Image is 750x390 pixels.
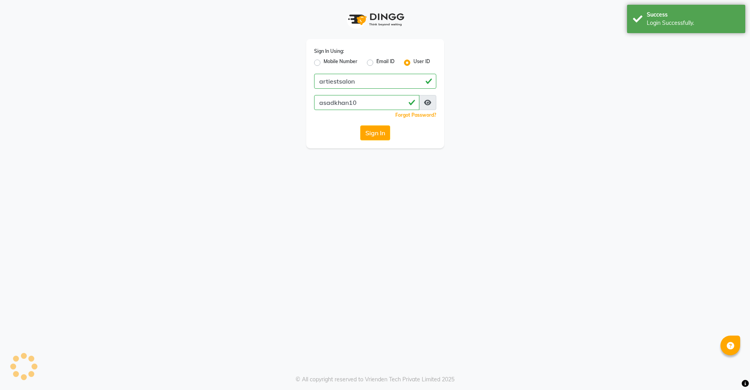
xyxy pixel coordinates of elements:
label: Mobile Number [324,58,357,67]
label: Sign In Using: [314,48,344,55]
iframe: chat widget [717,358,742,382]
div: Login Successfully. [647,19,739,27]
input: Username [314,74,436,89]
a: Forgot Password? [395,112,436,118]
label: User ID [413,58,430,67]
label: Email ID [376,58,395,67]
input: Username [314,95,419,110]
img: logo1.svg [344,8,407,31]
div: Success [647,11,739,19]
button: Sign In [360,125,390,140]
